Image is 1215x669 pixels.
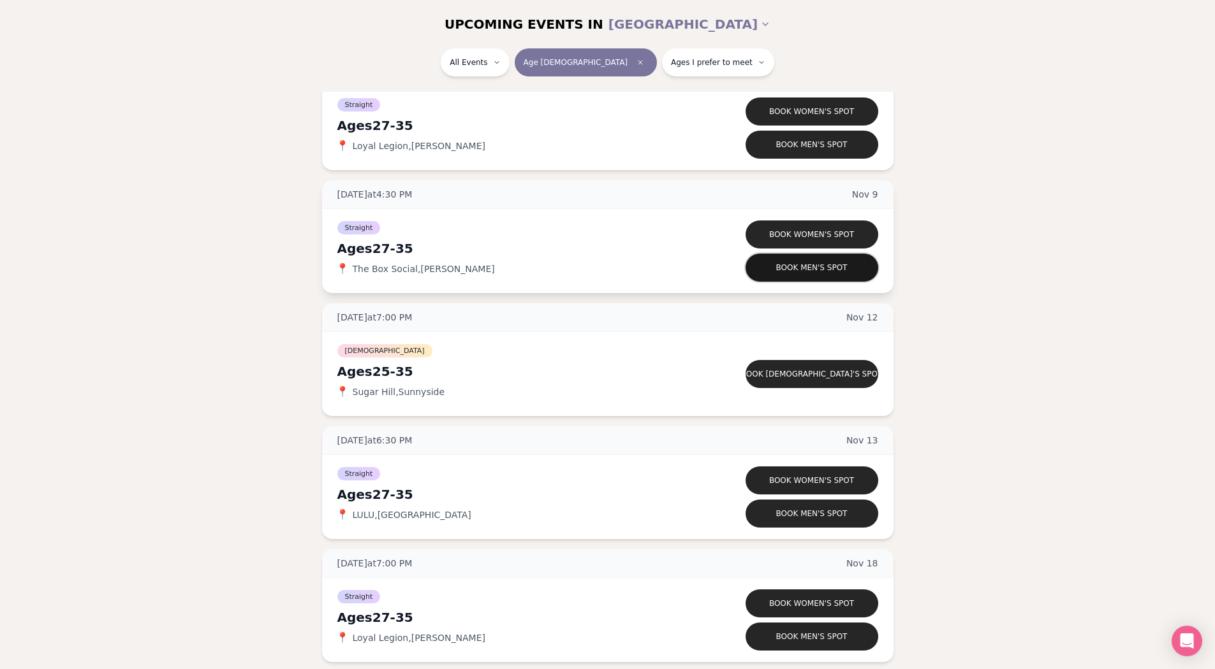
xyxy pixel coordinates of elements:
div: Open Intercom Messenger [1172,626,1202,656]
span: Nov 12 [846,311,878,324]
span: Age [DEMOGRAPHIC_DATA] [524,57,628,68]
span: UPCOMING EVENTS IN [445,15,603,33]
div: Ages 27-35 [337,608,697,626]
span: [DATE] at 6:30 PM [337,434,413,447]
button: Book women's spot [746,589,878,617]
button: Ages I prefer to meet [662,48,774,76]
div: Ages 27-35 [337,117,697,134]
div: Ages 27-35 [337,240,697,257]
span: 📍 [337,141,348,151]
button: Book women's spot [746,97,878,126]
span: Clear age [633,55,648,70]
span: Sugar Hill , Sunnyside [353,385,445,398]
span: Straight [337,98,381,111]
span: Ages I prefer to meet [671,57,753,68]
button: Age [DEMOGRAPHIC_DATA]Clear age [515,48,657,76]
span: Nov 18 [846,557,878,570]
button: [GEOGRAPHIC_DATA] [608,10,770,38]
button: Book [DEMOGRAPHIC_DATA]'s spot [746,360,878,388]
span: 📍 [337,264,348,274]
span: [DATE] at 7:00 PM [337,557,413,570]
div: Ages 25-35 [337,363,697,380]
span: LULU , [GEOGRAPHIC_DATA] [353,508,471,521]
div: Ages 27-35 [337,486,697,503]
span: Loyal Legion , [PERSON_NAME] [353,140,485,152]
span: Loyal Legion , [PERSON_NAME] [353,631,485,644]
button: Book women's spot [746,466,878,494]
button: Book women's spot [746,220,878,248]
span: Straight [337,221,381,234]
span: 📍 [337,633,348,643]
button: Book men's spot [746,622,878,651]
span: 📍 [337,510,348,520]
button: Book men's spot [746,131,878,159]
span: Straight [337,590,381,603]
span: Nov 13 [846,434,878,447]
span: All Events [450,57,487,68]
button: All Events [441,48,509,76]
button: Book men's spot [746,500,878,528]
span: Nov 9 [852,188,878,201]
span: The Box Social , [PERSON_NAME] [353,263,495,275]
span: [DEMOGRAPHIC_DATA] [337,344,432,357]
span: 📍 [337,387,348,397]
span: Straight [337,467,381,480]
button: Book men's spot [746,254,878,282]
span: [DATE] at 7:00 PM [337,311,413,324]
span: [DATE] at 4:30 PM [337,188,413,201]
